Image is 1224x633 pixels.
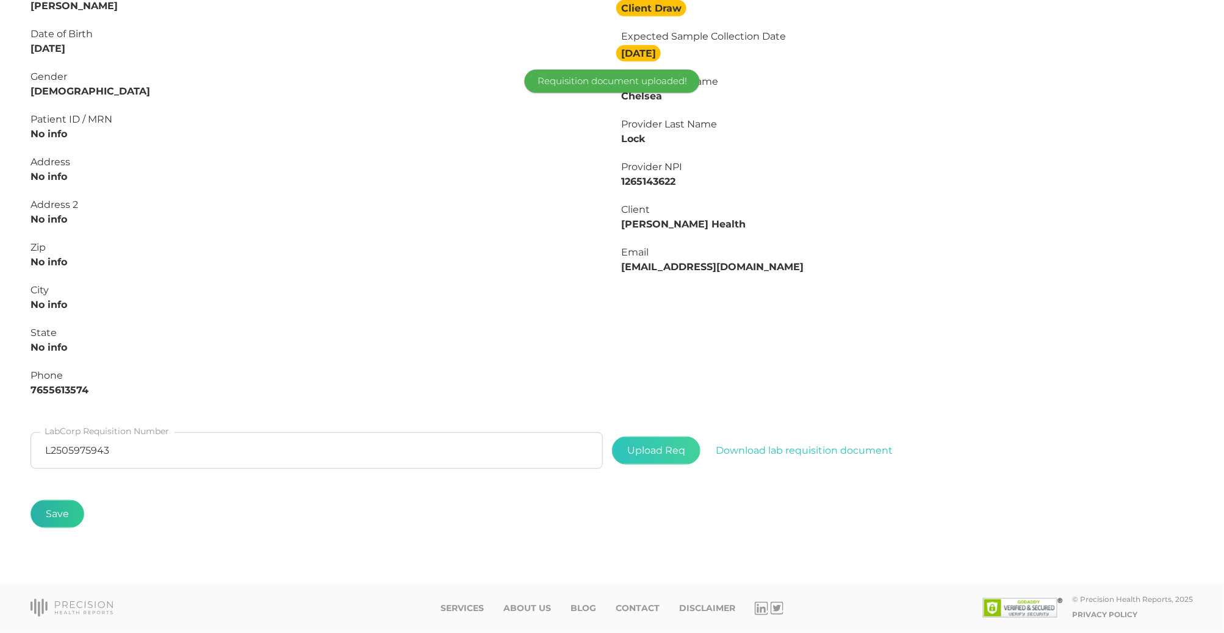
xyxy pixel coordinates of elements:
[31,43,65,54] strong: [DATE]
[31,128,67,140] strong: No info
[31,326,603,340] div: State
[31,155,603,170] div: Address
[621,218,746,230] strong: [PERSON_NAME] Health
[525,70,700,93] div: Requisition document uploaded!
[441,603,484,613] a: Services
[31,283,603,298] div: City
[621,29,1193,44] div: Expected Sample Collection Date
[503,603,551,613] a: About Us
[621,160,1193,174] div: Provider NPI
[31,112,603,127] div: Patient ID / MRN
[679,603,735,613] a: Disclaimer
[31,500,84,528] button: Save
[621,261,804,273] strong: [EMAIL_ADDRESS][DOMAIN_NAME]
[31,171,67,182] strong: No info
[621,202,1193,217] div: Client
[1073,610,1138,619] a: Privacy Policy
[31,240,603,255] div: Zip
[621,245,1193,260] div: Email
[616,603,660,613] a: Contact
[31,27,603,41] div: Date of Birth
[621,133,645,145] strong: Lock
[621,117,1193,132] div: Provider Last Name
[31,70,603,84] div: Gender
[571,603,596,613] a: Blog
[31,299,67,310] strong: No info
[31,342,67,353] strong: No info
[31,213,67,225] strong: No info
[621,176,675,187] strong: 1265143622
[621,74,1193,89] div: Provider First Name
[1073,595,1193,604] div: © Precision Health Reports, 2025
[616,45,661,62] strong: [DATE]
[31,368,603,383] div: Phone
[31,256,67,268] strong: No info
[612,437,700,465] span: Upload Req
[31,85,150,97] strong: [DEMOGRAPHIC_DATA]
[700,437,908,465] button: Download lab requisition document
[621,90,662,102] strong: Chelsea
[983,598,1063,618] img: SSL site seal - click to verify
[31,432,603,469] input: LabCorp Requisition Number
[31,384,88,396] strong: 7655613574
[31,198,603,212] div: Address 2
